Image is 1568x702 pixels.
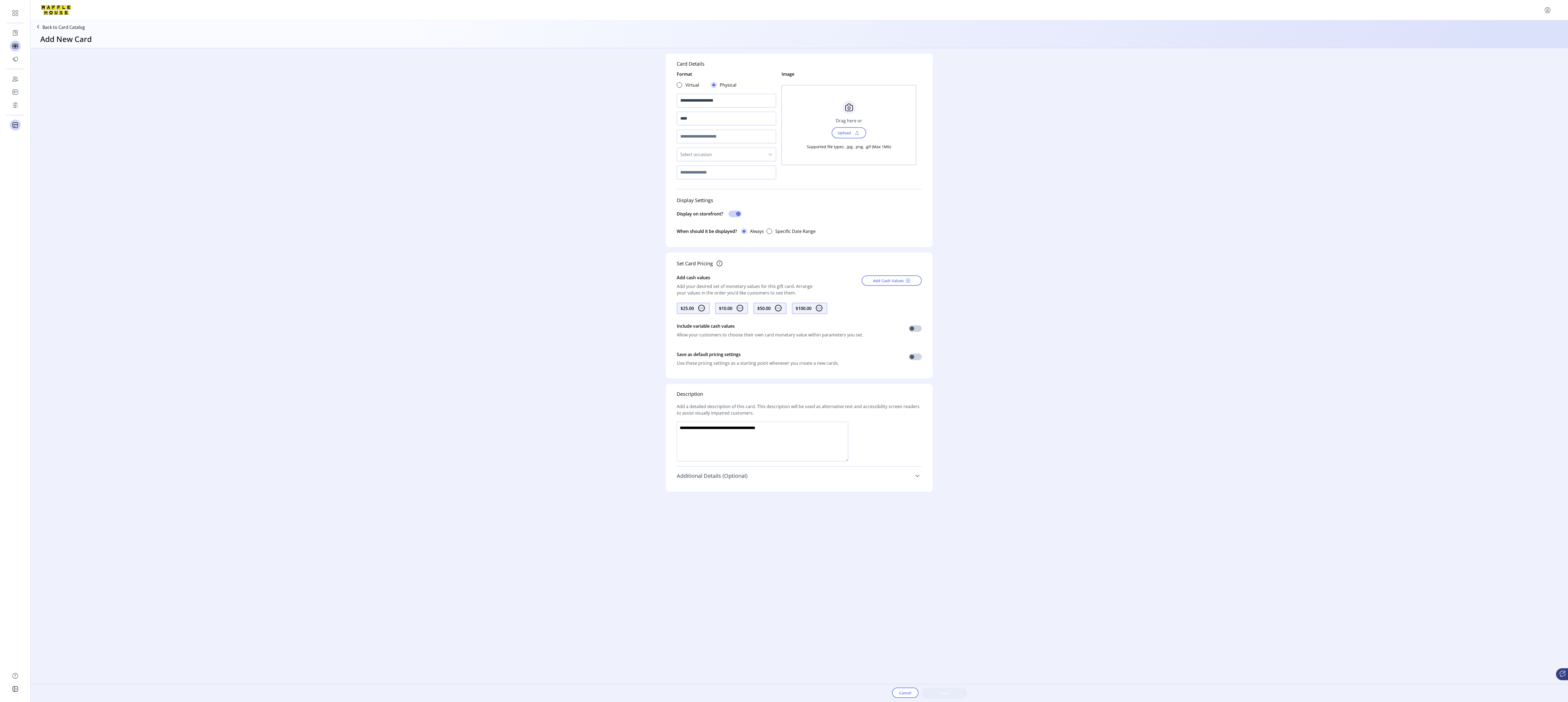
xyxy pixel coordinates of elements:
div: Description [677,390,703,398]
div: $10.00 [719,305,732,312]
div: $50.00 [757,305,771,312]
img: logo [41,5,71,15]
div: Add a detailed description of this card. This description will be used as alternative text and ac... [677,398,922,422]
div: Format [677,71,692,80]
div: dropdown trigger [765,148,776,161]
div: Add cash values [677,272,817,283]
a: Additional Details (Optional) [677,470,922,482]
img: subtract.svg [775,305,782,311]
label: Always [750,228,764,235]
span: Upload [834,129,853,137]
div: Set Card Pricing [677,260,713,267]
div: Card Details [677,60,705,68]
div: Include variable cash values [677,321,863,332]
div: Supported file types: .jpg, .png, .gif (Max 1Mb) [807,138,891,150]
button: Cancel [892,688,918,698]
div: $25.00 [681,305,694,312]
div: Add your desired set of monetary values for this gift card. Arrange your values in the order you’... [677,283,817,296]
img: subtract.svg [698,305,705,311]
div: Display on storefront? [677,211,723,219]
div: When should it be displayed? [677,225,737,237]
div: $100.00 [796,305,811,312]
button: Specific Date Range [764,225,818,237]
img: subtract.svg [816,305,822,311]
div: Image [782,71,794,77]
label: Physical [720,82,736,88]
button: Add Cash Values [862,275,922,286]
h3: Add New Card [40,33,92,45]
span: Cancel [899,690,911,696]
div: Display Settings [677,193,922,207]
span: Additional Details (Optional) [677,473,748,479]
div: Allow your customers to choose their own card monetary value within parameters you set. [677,332,863,338]
img: subtract.svg [737,305,743,311]
div: Use these pricing settings as a starting point whenever you create a new cards. [677,360,839,366]
div: Save as default pricing settings [677,349,839,360]
button: menu [1543,6,1552,14]
span: Add Cash Values [873,278,904,284]
label: Virtual [685,82,699,88]
span: Select occasion [677,148,765,161]
p: Back to Card Catalog [42,24,85,31]
label: Specific Date Range [775,228,816,235]
div: Drag here or [832,114,865,127]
